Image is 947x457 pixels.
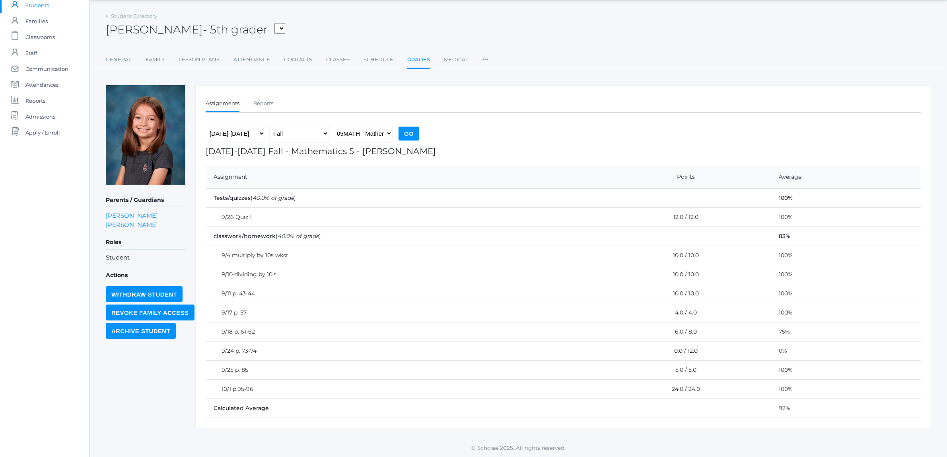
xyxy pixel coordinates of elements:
td: 4.0 / 4.0 [595,303,770,322]
td: 24.0 / 24.0 [595,380,770,399]
td: 83% [771,227,921,246]
a: Medical [444,52,469,68]
td: 10/1 p.95-96 [206,380,595,399]
td: Calculated Average [206,399,771,418]
span: Families [25,13,48,29]
span: Tests/quizzes [214,194,251,201]
span: Admissions [25,109,55,125]
span: classwork/homework [214,232,276,240]
a: General [106,52,132,68]
td: 9/11 p. 43-44 [206,284,595,303]
td: 10.0 / 10.0 [595,265,770,284]
span: - 5th grader [203,23,268,36]
td: 12.0 / 12.0 [595,208,770,227]
h5: Roles [106,236,185,249]
td: 0.0 / 12.0 [595,342,770,361]
td: 100% [771,284,921,303]
td: 9/17 p. 57 [206,303,595,322]
a: Contacts [284,52,312,68]
td: 100% [771,303,921,322]
td: 100% [771,380,921,399]
td: 0% [771,342,921,361]
h2: [PERSON_NAME] [106,23,285,36]
th: Assignment [206,166,595,189]
span: Reports [25,93,45,109]
td: 100% [771,265,921,284]
td: 92% [771,399,921,418]
td: 75% [771,322,921,342]
th: Average [771,166,921,189]
a: Attendance [233,52,270,68]
td: 10.0 / 10.0 [595,284,770,303]
td: ( ) [206,189,771,208]
h5: Parents / Guardians [106,193,185,207]
span: Apply / Enroll [25,125,60,141]
input: Go [399,127,419,141]
td: ( ) [206,227,771,246]
span: Classrooms [25,29,55,45]
th: Points [595,166,770,189]
td: 100% [771,361,921,380]
input: Revoke Family Access [106,305,194,320]
a: Classes [326,52,350,68]
a: Assignments [206,96,239,113]
em: 40.0% of grade [278,232,319,240]
input: Archive Student [106,323,176,339]
td: 9/18 p. 61-62 [206,322,595,342]
span: Staff [25,45,37,61]
td: 9/24 p. 73-74 [206,342,595,361]
a: Schedule [364,52,393,68]
td: 9/26 Quiz 1 [206,208,595,227]
td: 9/25 p. 85 [206,361,595,380]
input: Withdraw Student [106,286,183,302]
td: 9/4 multiply by 10s wkst [206,246,595,265]
a: Reports [253,96,273,111]
span: Communication [25,61,68,77]
span: Attendances [25,77,58,93]
li: Student [106,253,185,262]
a: Grades [407,52,430,69]
td: 5.0 / 5.0 [595,361,770,380]
td: 9/10 dividing by 10's [206,265,595,284]
a: Family [146,52,165,68]
td: 100% [771,208,921,227]
img: Ayla Smith [106,85,185,185]
a: Student Directory [111,13,157,19]
td: 100% [771,189,921,208]
a: Lesson Plans [179,52,220,68]
p: © Scholae 2025. All rights reserved. [90,444,947,452]
a: [PERSON_NAME] [106,220,158,229]
a: [PERSON_NAME] [106,211,158,220]
td: 100% [771,246,921,265]
td: 10.0 / 10.0 [595,246,770,265]
em: 40.0% of grade [253,194,294,201]
h5: Actions [106,269,185,282]
h1: [DATE]-[DATE] Fall - Mathematics 5 - [PERSON_NAME] [206,146,921,156]
td: 6.0 / 8.0 [595,322,770,342]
